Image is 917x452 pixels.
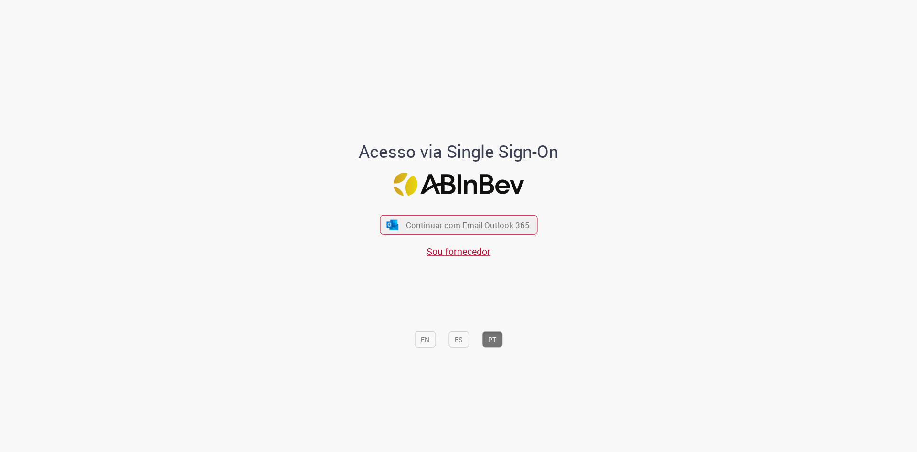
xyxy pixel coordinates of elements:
button: EN [415,331,436,348]
h1: Acesso via Single Sign-On [326,142,591,161]
img: ícone Azure/Microsoft 360 [386,220,399,230]
a: Sou fornecedor [427,245,490,258]
img: Logo ABInBev [393,173,524,196]
button: ES [448,331,469,348]
button: PT [482,331,502,348]
button: ícone Azure/Microsoft 360 Continuar com Email Outlook 365 [380,215,537,235]
span: Continuar com Email Outlook 365 [406,220,530,231]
